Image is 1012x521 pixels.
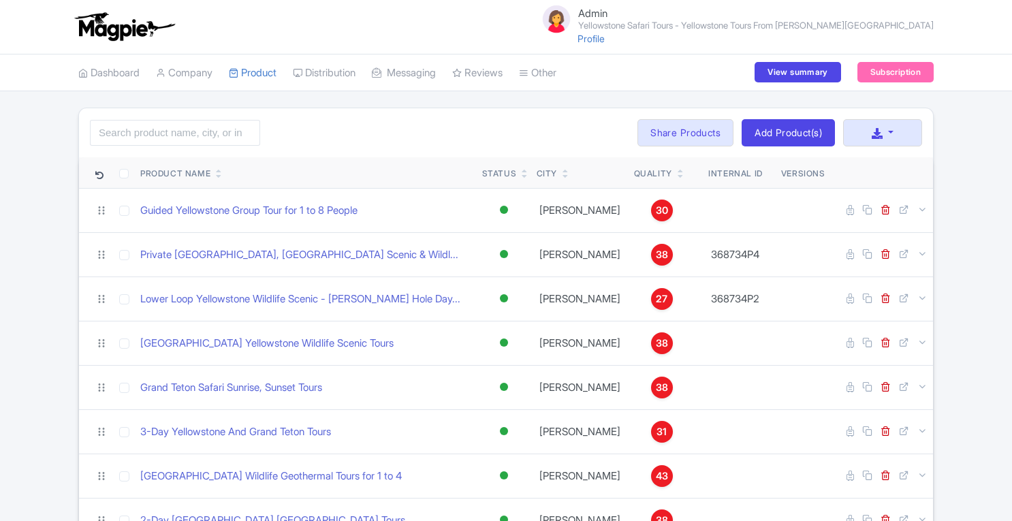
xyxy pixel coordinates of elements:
div: Active [497,466,511,486]
a: Add Product(s) [742,119,835,146]
div: Active [497,377,511,397]
a: [GEOGRAPHIC_DATA] Yellowstone Wildlife Scenic Tours [140,336,394,351]
td: 368734P4 [695,232,776,277]
a: Lower Loop Yellowstone Wildlife Scenic - [PERSON_NAME] Hole Day... [140,291,460,307]
td: 368734P2 [695,277,776,321]
a: 38 [634,377,691,398]
a: Dashboard [78,54,140,92]
a: Share Products [637,119,733,146]
td: [PERSON_NAME] [531,277,629,321]
div: Quality [634,168,672,180]
span: Admin [578,7,607,20]
div: Product Name [140,168,210,180]
span: 30 [656,203,668,218]
a: 43 [634,465,691,487]
span: 31 [657,424,667,439]
a: 31 [634,421,691,443]
th: Internal ID [695,157,776,189]
a: Distribution [293,54,355,92]
div: Active [497,333,511,353]
input: Search product name, city, or interal id [90,120,260,146]
th: Versions [776,157,831,189]
a: 3-Day Yellowstone And Grand Teton Tours [140,424,331,440]
td: [PERSON_NAME] [531,321,629,365]
span: 38 [656,247,668,262]
a: Profile [578,33,605,44]
td: [PERSON_NAME] [531,365,629,409]
a: Messaging [372,54,436,92]
a: 38 [634,244,691,266]
span: 43 [656,469,668,484]
div: Active [497,200,511,220]
span: 27 [656,291,667,306]
span: 38 [656,380,668,395]
td: [PERSON_NAME] [531,409,629,454]
a: 38 [634,332,691,354]
span: 38 [656,336,668,351]
a: Product [229,54,276,92]
div: Active [497,422,511,441]
td: [PERSON_NAME] [531,188,629,232]
a: Admin Yellowstone Safari Tours - Yellowstone Tours From [PERSON_NAME][GEOGRAPHIC_DATA] [532,3,934,35]
img: logo-ab69f6fb50320c5b225c76a69d11143b.png [72,12,177,42]
a: 30 [634,200,691,221]
img: avatar_key_member-9c1dde93af8b07d7383eb8b5fb890c87.png [540,3,573,35]
a: Subscription [857,62,934,82]
td: [PERSON_NAME] [531,454,629,498]
a: Reviews [452,54,503,92]
small: Yellowstone Safari Tours - Yellowstone Tours From [PERSON_NAME][GEOGRAPHIC_DATA] [578,21,934,30]
a: Company [156,54,212,92]
div: City [537,168,557,180]
a: Other [519,54,556,92]
a: Grand Teton Safari Sunrise, Sunset Tours [140,380,322,396]
td: [PERSON_NAME] [531,232,629,277]
a: 27 [634,288,691,310]
div: Active [497,289,511,309]
div: Active [497,244,511,264]
a: Private [GEOGRAPHIC_DATA], [GEOGRAPHIC_DATA] Scenic & Wildl... [140,247,458,263]
a: Guided Yellowstone Group Tour for 1 to 8 People [140,203,358,219]
div: Status [482,168,517,180]
a: [GEOGRAPHIC_DATA] Wildlife Geothermal Tours for 1 to 4 [140,469,402,484]
a: View summary [755,62,840,82]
